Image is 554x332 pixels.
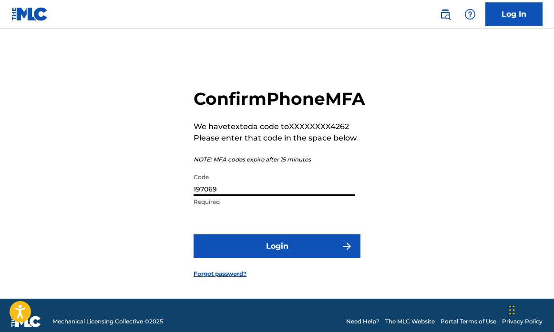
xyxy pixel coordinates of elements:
[194,155,365,164] p: NOTE: MFA codes expire after 15 minutes
[194,132,365,144] p: Please enter that code in the space below
[194,234,360,258] button: Login
[441,317,496,326] a: Portal Terms of Use
[440,9,451,20] img: search
[506,286,554,332] iframe: Chat Widget
[194,88,365,110] h2: Confirm Phone MFA
[194,198,355,206] p: Required
[436,5,455,24] a: Public Search
[385,317,435,326] a: The MLC Website
[461,5,480,24] div: Help
[194,270,246,278] a: Forgot password?
[509,296,515,324] div: Drag
[11,7,48,21] img: MLC Logo
[464,9,476,20] img: help
[485,2,543,26] a: Log In
[52,317,163,326] span: Mechanical Licensing Collective © 2025
[11,316,41,327] img: logo
[502,317,543,326] a: Privacy Policy
[341,241,353,252] img: f7272a7cc735f4ea7f67.svg
[346,317,380,326] a: Need Help?
[194,121,365,132] p: We have texted a code to XXXXXXXX4262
